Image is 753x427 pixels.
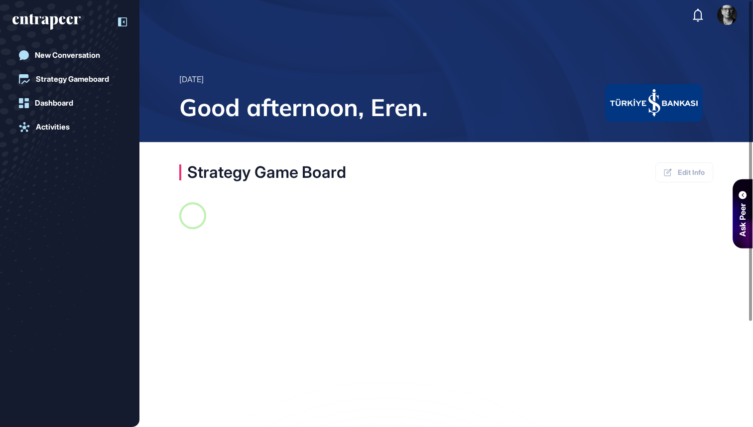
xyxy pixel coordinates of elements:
div: Dashboard [35,99,73,108]
div: entrapeer-logo [12,14,81,30]
div: [DATE] [179,73,204,86]
div: Ask Peer [737,203,749,236]
a: Dashboard [12,93,127,113]
img: company-logo [605,84,703,122]
div: Strategy Game Board [179,164,346,180]
a: New Conversation [12,45,127,65]
span: Good afternoon, Eren. [179,92,713,122]
img: user-avatar [717,5,737,25]
div: New Conversation [35,51,100,60]
div: Strategy Gameboard [36,75,109,84]
div: Activities [36,123,70,132]
a: Strategy Gameboard [12,69,127,89]
a: Activities [12,117,127,137]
